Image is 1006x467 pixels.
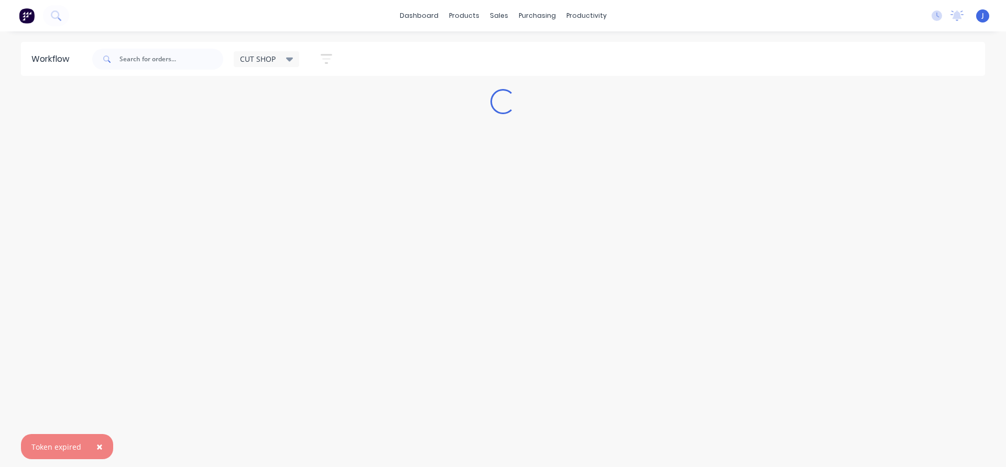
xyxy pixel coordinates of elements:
[86,434,113,459] button: Close
[119,49,223,70] input: Search for orders...
[444,8,485,24] div: products
[240,53,276,64] span: CUT SHOP
[31,53,74,65] div: Workflow
[485,8,513,24] div: sales
[96,439,103,454] span: ×
[513,8,561,24] div: purchasing
[395,8,444,24] a: dashboard
[982,11,984,20] span: J
[561,8,612,24] div: productivity
[31,441,81,452] div: Token expired
[19,8,35,24] img: Factory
